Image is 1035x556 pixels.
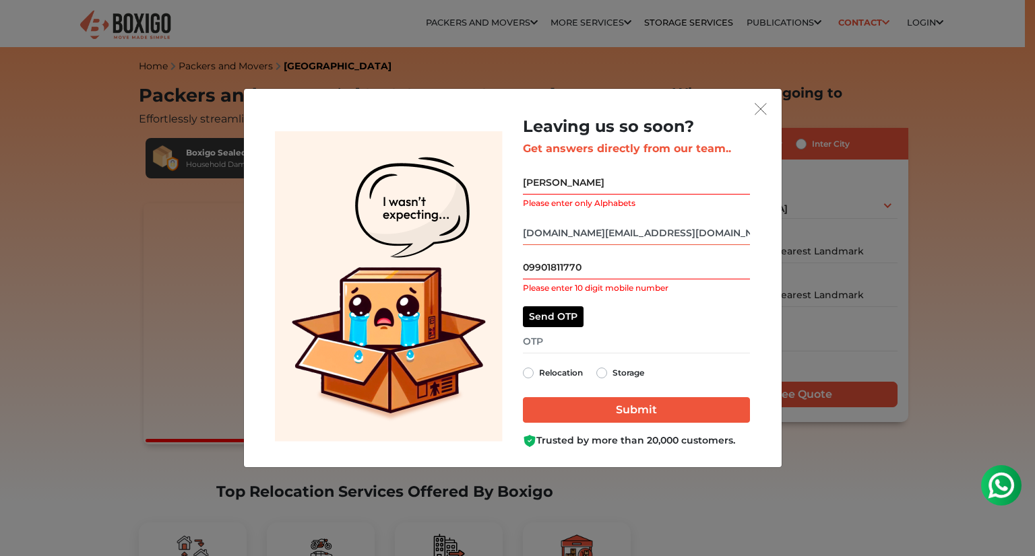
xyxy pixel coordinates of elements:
input: Your Name [523,171,750,195]
input: Mobile No [523,256,750,279]
h2: Leaving us so soon? [523,117,750,137]
label: Please enter only Alphabets [523,197,635,209]
img: Boxigo Customer Shield [523,434,536,448]
label: Storage [613,365,644,381]
label: Relocation [539,365,583,381]
h3: Get answers directly from our team.. [523,142,750,155]
img: whatsapp-icon.svg [13,13,40,40]
img: Lead Welcome Image [275,131,503,442]
label: Please enter 10 digit mobile number [523,282,668,294]
input: Submit [523,397,750,423]
button: Send OTP [523,306,584,327]
img: exit [755,103,767,115]
input: OTP [523,330,750,353]
div: Trusted by more than 20,000 customers. [523,433,750,448]
input: Mail Id [523,221,750,245]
